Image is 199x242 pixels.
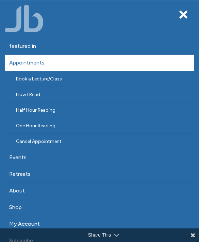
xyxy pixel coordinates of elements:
[5,55,194,71] a: Appointments
[5,166,194,182] a: Retreats
[179,10,189,18] button: Toggle navigation
[5,5,44,32] img: Jamie Butler. The Everyday Medium
[5,71,194,87] a: Book a Lecture/Class
[5,216,194,232] a: My Account
[5,38,194,54] a: featured in
[5,183,194,199] a: About
[5,149,194,166] a: Events
[5,118,194,133] a: One Hour Reading
[5,134,194,149] a: Cancel Appointment
[5,87,194,102] a: How I Read
[5,103,194,118] a: Half Hour Reading
[5,199,194,216] a: Shop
